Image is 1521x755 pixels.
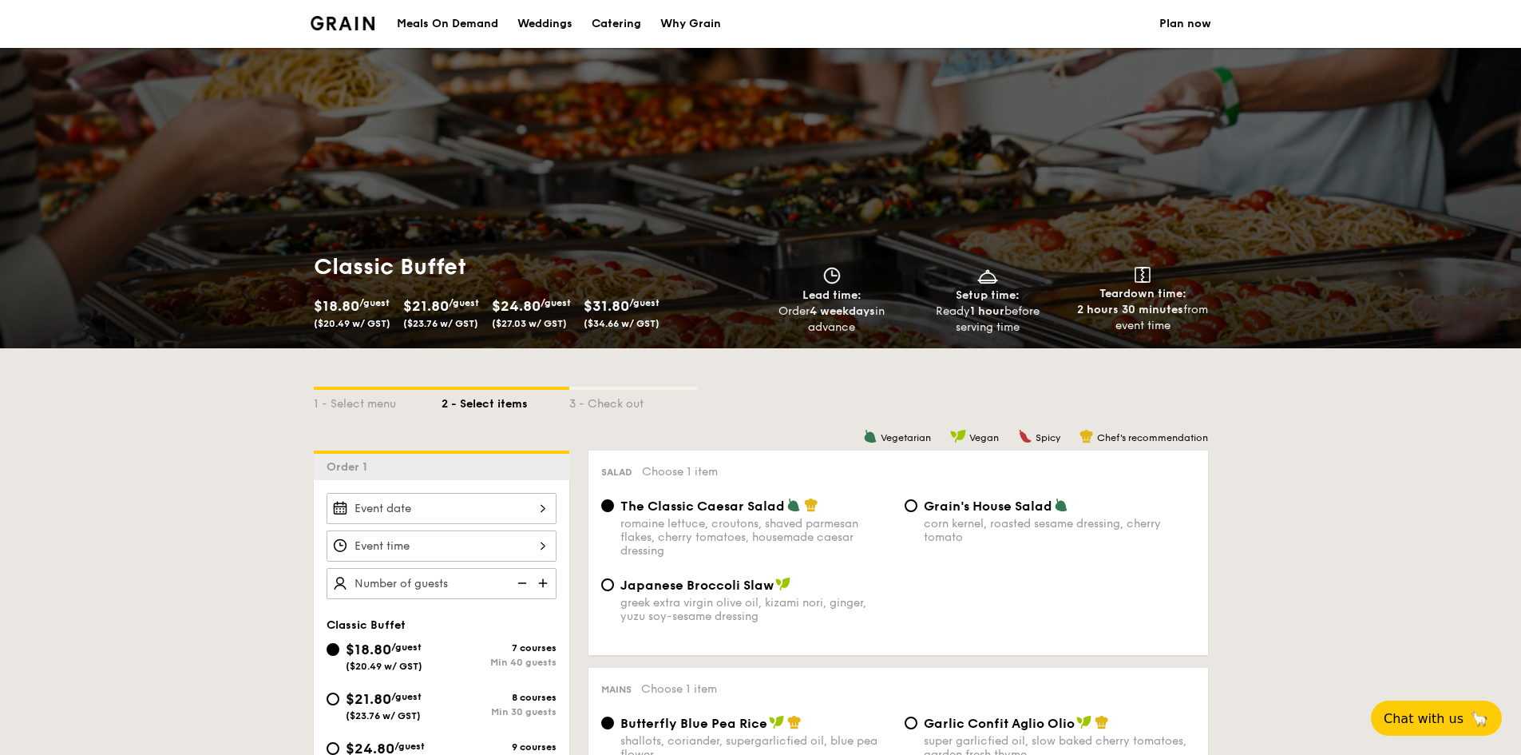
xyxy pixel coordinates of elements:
span: ($27.03 w/ GST) [492,318,567,329]
input: $24.80/guest($27.03 w/ GST)9 coursesMin 30 guests [327,742,339,755]
img: icon-chef-hat.a58ddaea.svg [1095,715,1109,729]
strong: 4 weekdays [810,304,875,318]
input: Grain's House Saladcorn kernel, roasted sesame dressing, cherry tomato [905,499,917,512]
span: Order 1 [327,460,374,474]
input: Event date [327,493,557,524]
span: Grain's House Salad [924,499,1052,514]
strong: 1 hour [970,304,1004,318]
span: $18.80 [346,641,391,658]
img: icon-chef-hat.a58ddaea.svg [1079,429,1094,443]
div: Min 30 guests [442,706,557,717]
img: icon-teardown.65201eee.svg [1135,267,1151,283]
span: ($20.49 w/ GST) [346,661,422,672]
img: icon-spicy.37a8142b.svg [1018,429,1032,443]
span: Vegan [969,432,999,443]
input: Number of guests [327,568,557,599]
span: /guest [449,297,479,308]
span: Setup time: [956,288,1020,302]
span: Vegetarian [881,432,931,443]
img: icon-chef-hat.a58ddaea.svg [787,715,802,729]
span: Choose 1 item [641,682,717,696]
img: icon-clock.2db775ea.svg [820,267,844,284]
div: Min 40 guests [442,657,557,668]
span: Spicy [1036,432,1060,443]
span: $21.80 [403,297,449,315]
img: icon-dish.430c3a2e.svg [976,267,1000,284]
div: 1 - Select menu [314,390,442,412]
h1: Classic Buffet [314,252,755,281]
span: Lead time: [802,288,862,302]
strong: 2 hours 30 minutes [1077,303,1183,316]
span: Chef's recommendation [1097,432,1208,443]
div: 2 - Select items [442,390,569,412]
input: Garlic Confit Aglio Oliosuper garlicfied oil, slow baked cherry tomatoes, garden fresh thyme [905,717,917,729]
div: 8 courses [442,692,557,703]
img: icon-vegan.f8ff3823.svg [775,577,791,591]
span: Japanese Broccoli Slaw [620,578,774,593]
span: 🦙 [1470,709,1489,728]
input: $21.80/guest($23.76 w/ GST)8 coursesMin 30 guests [327,693,339,705]
span: /guest [391,642,422,653]
span: Garlic Confit Aglio Olio [924,716,1075,731]
span: /guest [359,297,390,308]
span: /guest [394,741,425,752]
span: $18.80 [314,297,359,315]
input: Japanese Broccoli Slawgreek extra virgin olive oil, kizami nori, ginger, yuzu soy-sesame dressing [601,578,614,591]
div: Order in advance [761,304,904,336]
span: ($34.66 w/ GST) [584,318,659,329]
input: $18.80/guest($20.49 w/ GST)7 coursesMin 40 guests [327,643,339,656]
span: $31.80 [584,297,629,315]
span: Butterfly Blue Pea Rice [620,716,767,731]
span: ($23.76 w/ GST) [403,318,478,329]
span: $21.80 [346,690,391,708]
div: romaine lettuce, croutons, shaved parmesan flakes, cherry tomatoes, housemade caesar dressing [620,517,892,558]
img: icon-vegetarian.fe4039eb.svg [863,429,877,443]
span: /guest [629,297,659,308]
div: from event time [1071,302,1214,334]
span: Salad [601,467,632,478]
span: ($20.49 w/ GST) [314,318,390,329]
img: icon-add.58712e84.svg [533,568,557,598]
div: 3 - Check out [569,390,697,412]
a: Logotype [311,16,375,30]
img: icon-vegan.f8ff3823.svg [1076,715,1092,729]
span: Choose 1 item [642,465,718,479]
input: Event time [327,530,557,562]
div: greek extra virgin olive oil, kizami nori, ginger, yuzu soy-sesame dressing [620,596,892,623]
img: icon-vegetarian.fe4039eb.svg [786,498,801,512]
img: icon-vegetarian.fe4039eb.svg [1054,498,1068,512]
img: icon-reduce.1d2dbef1.svg [509,568,533,598]
img: icon-vegan.f8ff3823.svg [950,429,966,443]
div: 9 courses [442,741,557,753]
span: Teardown time: [1099,287,1186,300]
img: icon-vegan.f8ff3823.svg [769,715,785,729]
div: Ready before serving time [916,304,1059,336]
span: /guest [391,691,422,702]
img: Grain [311,16,375,30]
span: $24.80 [492,297,541,315]
input: Butterfly Blue Pea Riceshallots, coriander, supergarlicfied oil, blue pea flower [601,717,614,729]
div: 7 courses [442,642,557,654]
span: The Classic Caesar Salad [620,499,785,514]
span: /guest [541,297,571,308]
img: icon-chef-hat.a58ddaea.svg [804,498,818,512]
span: Chat with us [1384,711,1464,726]
span: ($23.76 w/ GST) [346,710,421,721]
div: corn kernel, roasted sesame dressing, cherry tomato [924,517,1195,544]
input: The Classic Caesar Saladromaine lettuce, croutons, shaved parmesan flakes, cherry tomatoes, house... [601,499,614,512]
button: Chat with us🦙 [1371,701,1502,736]
span: Classic Buffet [327,618,406,632]
span: Mains [601,684,632,695]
